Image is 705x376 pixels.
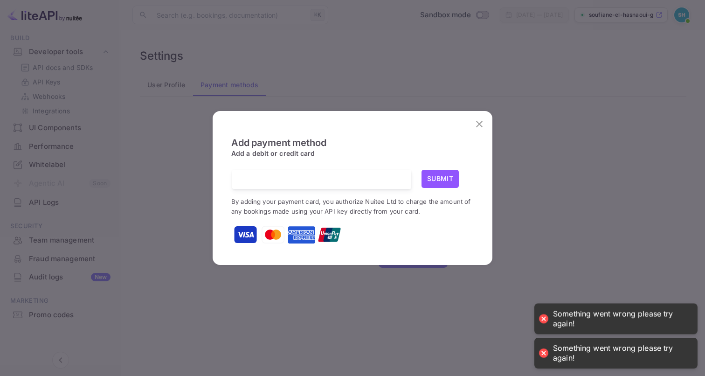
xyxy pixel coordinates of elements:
span: Add payment method [231,137,326,167]
div: Something went wrong please try again! [553,309,688,329]
img: Payment method 1 [234,223,257,246]
span: Add a debit or credit card [231,149,315,165]
img: Payment method 3 [287,221,315,249]
button: Submit [422,170,459,188]
div: Something went wrong please try again! [553,343,688,363]
small: By adding your payment card, you authorize Nuitee Ltd to charge the amount of any bookings made u... [231,198,471,215]
iframe: Secure card payment input frame [239,175,404,184]
img: Payment method 4 [318,223,341,246]
img: Payment method 2 [262,223,285,246]
button: close [470,115,489,133]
